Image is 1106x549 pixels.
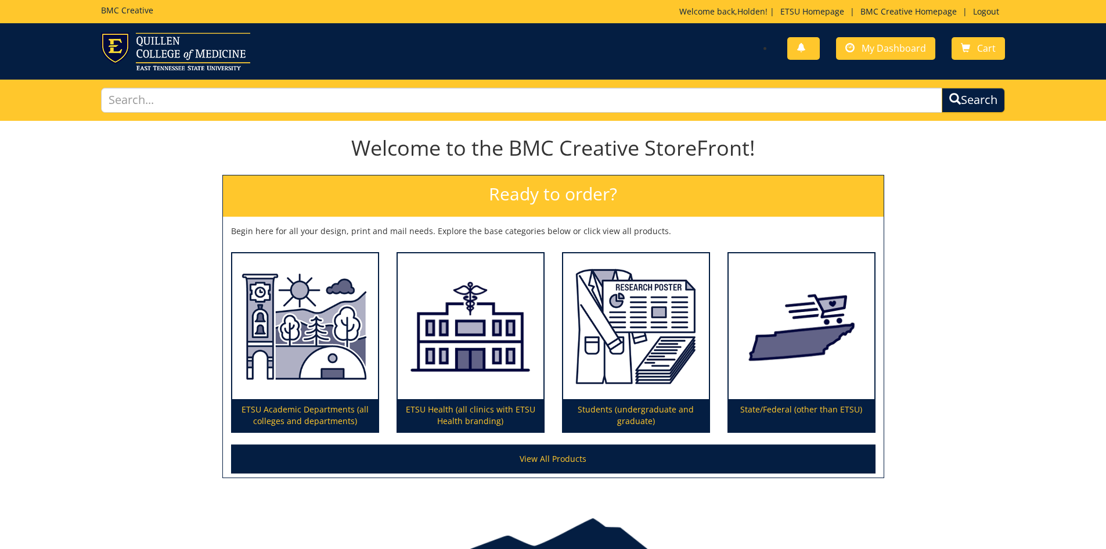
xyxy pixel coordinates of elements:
a: View All Products [231,444,876,473]
a: Students (undergraduate and graduate) [563,253,709,432]
button: Search [942,88,1005,113]
h2: Ready to order? [223,175,884,217]
img: Students (undergraduate and graduate) [563,253,709,400]
a: ETSU Homepage [774,6,850,17]
a: Holden [737,6,765,17]
img: ETSU logo [101,33,250,70]
a: My Dashboard [836,37,935,60]
img: ETSU Health (all clinics with ETSU Health branding) [398,253,543,400]
span: My Dashboard [862,42,926,55]
p: Welcome back, ! | | | [679,6,1005,17]
a: ETSU Academic Departments (all colleges and departments) [232,253,378,432]
h1: Welcome to the BMC Creative StoreFront! [222,137,884,160]
p: ETSU Academic Departments (all colleges and departments) [232,399,378,432]
img: State/Federal (other than ETSU) [729,253,874,400]
a: Cart [952,37,1005,60]
a: Logout [967,6,1005,17]
input: Search... [101,88,943,113]
p: Students (undergraduate and graduate) [563,399,709,432]
img: ETSU Academic Departments (all colleges and departments) [232,253,378,400]
p: Begin here for all your design, print and mail needs. Explore the base categories below or click ... [231,225,876,237]
a: BMC Creative Homepage [855,6,963,17]
a: ETSU Health (all clinics with ETSU Health branding) [398,253,543,432]
p: ETSU Health (all clinics with ETSU Health branding) [398,399,543,432]
span: Cart [977,42,996,55]
a: State/Federal (other than ETSU) [729,253,874,432]
h5: BMC Creative [101,6,153,15]
p: State/Federal (other than ETSU) [729,399,874,432]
